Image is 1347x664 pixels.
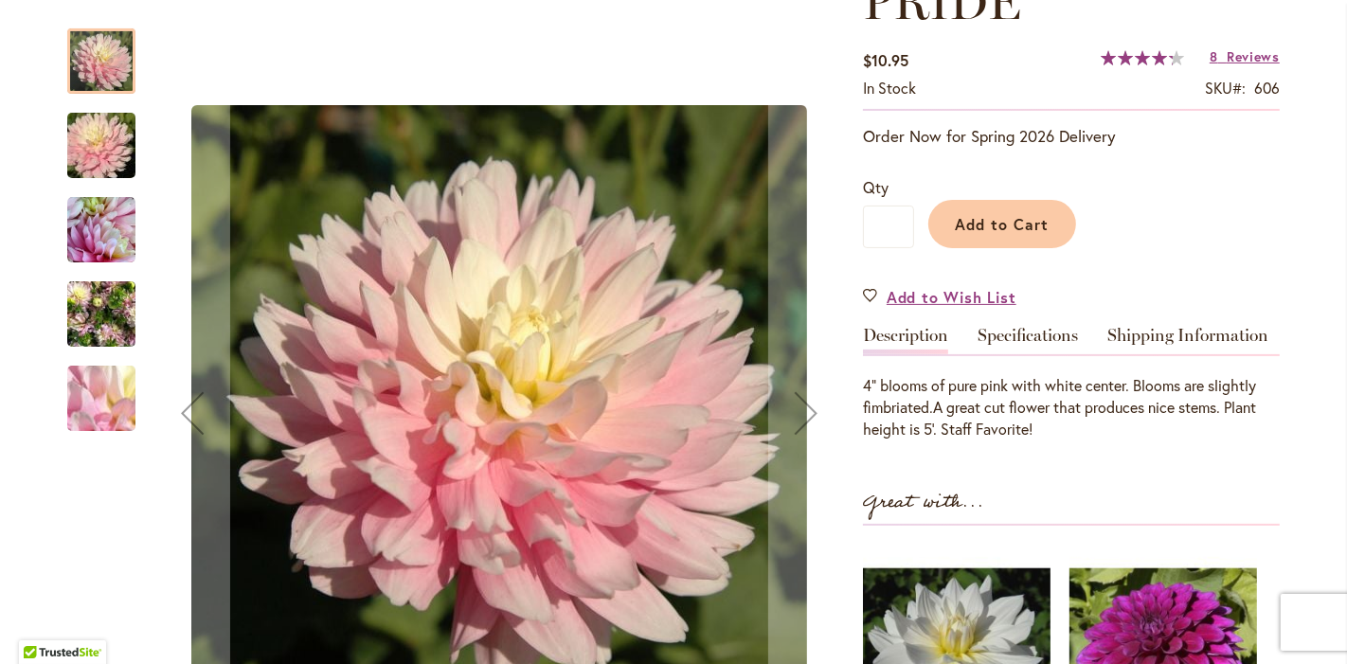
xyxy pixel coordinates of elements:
[863,125,1280,148] p: Order Now for Spring 2026 Delivery
[863,78,916,98] span: In stock
[67,94,154,178] div: CHILSON'S PRIDE
[67,196,135,264] img: CHILSON'S PRIDE
[887,286,1016,308] span: Add to Wish List
[863,375,1280,440] div: 4" blooms of pure pink with white center. Blooms are slightly fimbriated.A great cut flower that ...
[67,269,135,360] img: CHILSON'S PRIDE
[1254,78,1280,99] div: 606
[863,177,889,197] span: Qty
[928,200,1076,248] button: Add to Cart
[67,9,154,94] div: CHILSON'S PRIDE
[1205,78,1246,98] strong: SKU
[1227,47,1280,65] span: Reviews
[14,597,67,650] iframe: Launch Accessibility Center
[1107,327,1268,354] a: Shipping Information
[67,347,135,431] div: CHILSON'S PRIDE
[863,327,1280,440] div: Detailed Product Info
[863,487,984,518] strong: Great with...
[33,100,170,191] img: CHILSON'S PRIDE
[863,286,1016,308] a: Add to Wish List
[1101,50,1184,65] div: 86%
[863,78,916,99] div: Availability
[67,178,154,262] div: CHILSON'S PRIDE
[956,214,1050,234] span: Add to Cart
[33,348,170,450] img: CHILSON'S PRIDE
[1210,47,1280,65] a: 8 Reviews
[1210,47,1218,65] span: 8
[863,50,908,70] span: $10.95
[978,327,1078,354] a: Specifications
[863,327,948,354] a: Description
[67,262,154,347] div: CHILSON'S PRIDE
